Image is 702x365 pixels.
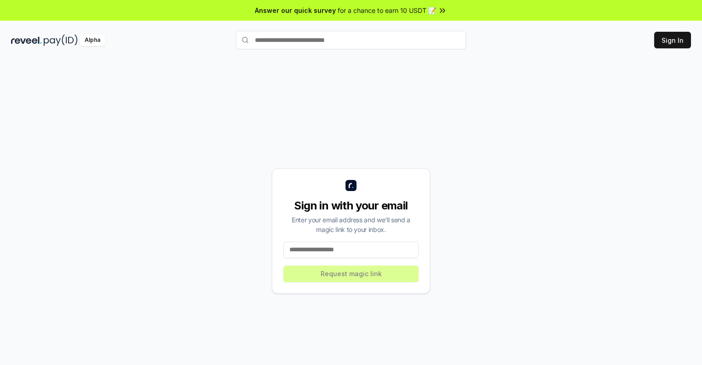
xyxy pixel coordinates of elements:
[338,6,436,15] span: for a chance to earn 10 USDT 📝
[80,35,105,46] div: Alpha
[345,180,357,191] img: logo_small
[283,215,419,234] div: Enter your email address and we’ll send a magic link to your inbox.
[255,6,336,15] span: Answer our quick survey
[283,198,419,213] div: Sign in with your email
[44,35,78,46] img: pay_id
[11,35,42,46] img: reveel_dark
[654,32,691,48] button: Sign In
